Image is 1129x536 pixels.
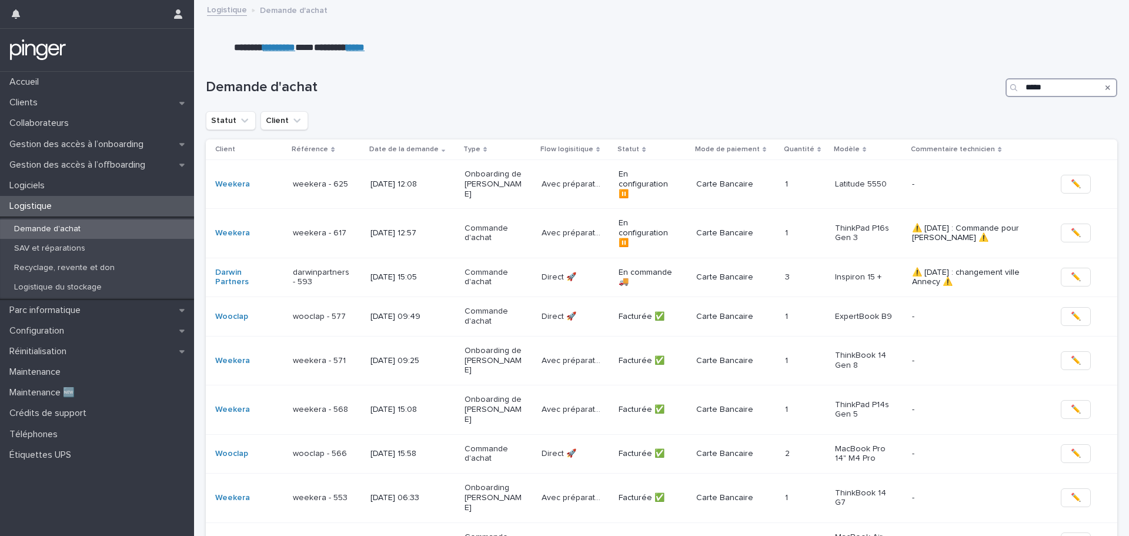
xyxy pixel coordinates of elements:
a: Wooclap [215,449,248,459]
input: Search [1006,78,1117,97]
p: ThinkPad P14s Gen 5 [835,400,894,420]
p: - [912,356,1030,366]
p: [DATE] 09:25 [370,356,429,366]
p: ThinkBook 14 Gen 8 [835,351,894,371]
p: Facturée ✅ [619,405,677,415]
span: ✏️ [1071,271,1081,283]
p: 1 [785,226,790,238]
p: Accueil [5,76,48,88]
tr: Wooclap wooclap - 566[DATE] 15:58Commande d'achatDirect 🚀Direct 🚀 Facturée ✅Carte Bancaire22 MacB... [206,434,1117,474]
p: Carte Bancaire [696,449,755,459]
p: Maintenance 🆕 [5,387,84,398]
p: ThinkPad P16s Gen 3 [835,224,894,244]
p: Configuration [5,325,74,337]
button: Statut [206,111,256,130]
p: Commande d'achat [465,307,523,327]
p: En commande 🚚​ [619,268,677,288]
a: Darwin Partners [215,268,274,288]
tr: Darwin Partners darwinpartners - 593[DATE] 15:05Commande d'achatDirect 🚀Direct 🚀 En commande 🚚​Ca... [206,258,1117,297]
p: - [912,405,1030,415]
a: Weekera [215,493,250,503]
p: Gestion des accès à l’onboarding [5,139,153,150]
a: Weekera [215,405,250,415]
a: Weekera [215,356,250,366]
p: Flow logisitique [540,143,593,156]
tr: Wooclap wooclap - 577[DATE] 09:49Commande d'achatDirect 🚀Direct 🚀 Facturée ✅Carte Bancaire11 Expe... [206,297,1117,337]
p: Facturée ✅ [619,449,677,459]
a: Weekera [215,228,250,238]
p: En configuration ⏸️ [619,218,677,248]
p: 2 [785,447,792,459]
p: En configuration ⏸️ [619,169,677,199]
button: ✏️ [1061,351,1091,370]
tr: Weekera weekera - 553[DATE] 06:33Onboarding [PERSON_NAME]Avec préparation 🛠️Avec préparation 🛠️ F... [206,474,1117,522]
tr: Weekera weekera - 625[DATE] 12:08Onboarding de [PERSON_NAME]Avec préparation 🛠️Avec préparation 🛠... [206,159,1117,208]
p: Commande d'achat [465,268,523,288]
span: ✏️ [1071,178,1081,190]
p: Onboarding de [PERSON_NAME] [465,169,523,199]
span: ✏️ [1071,492,1081,504]
p: SAV et réparations [5,244,95,254]
p: Maintenance [5,367,70,378]
span: ✏️ [1071,355,1081,367]
p: Carte Bancaire [696,493,755,503]
img: mTgBEunGTSyRkCgitkcU [9,38,66,62]
p: Onboarding de [PERSON_NAME] [465,395,523,424]
p: Carte Bancaire [696,179,755,189]
button: ✏️ [1061,444,1091,463]
p: Avec préparation 🛠️ [542,402,603,415]
p: wooclap - 577 [293,312,352,322]
p: - [912,449,1030,459]
p: [DATE] 09:49 [370,312,429,322]
p: Date de la demande [369,143,439,156]
span: ✏️ [1071,227,1081,239]
p: Onboarding de [PERSON_NAME] [465,346,523,375]
p: Commentaire technicien [911,143,995,156]
p: weekera - 571 [293,356,352,366]
p: Commande d'achat [465,444,523,464]
button: ✏️ [1061,224,1091,242]
p: Avec préparation 🛠️ [542,491,603,503]
p: [DATE] 15:58 [370,449,429,459]
p: weekera - 617 [293,228,352,238]
p: Collaborateurs [5,118,78,129]
p: - [912,493,1030,503]
p: Modèle [834,143,860,156]
button: ✏️ [1061,400,1091,419]
p: [DATE] 15:05 [370,272,429,282]
button: ✏️ [1061,307,1091,326]
p: ⚠️ [DATE] : changement ville Annecy ⚠️ [912,268,1030,288]
button: ✏️ [1061,268,1091,287]
p: Demande d'achat [5,224,90,234]
p: Statut [617,143,639,156]
p: Carte Bancaire [696,272,755,282]
p: Réinitialisation [5,346,76,357]
p: wooclap - 566 [293,449,352,459]
p: Type [463,143,480,156]
p: ExpertBook B9 [835,312,894,322]
span: ✏️ [1071,448,1081,460]
p: 1 [785,402,790,415]
p: Référence [292,143,328,156]
p: ⚠️ [DATE] : Commande pour [PERSON_NAME] ⚠️ [912,224,1030,244]
p: [DATE] 12:57 [370,228,429,238]
p: ThinkBook 14 G7 [835,488,894,508]
p: Avec préparation 🛠️ [542,226,603,238]
a: Wooclap [215,312,248,322]
p: Carte Bancaire [696,405,755,415]
p: Clients [5,97,47,108]
p: Logiciels [5,180,54,191]
p: Parc informatique [5,305,90,316]
p: Téléphones [5,429,67,440]
h1: Demande d'achat [206,79,1001,96]
p: [DATE] 12:08 [370,179,429,189]
p: Latitude 5550 [835,179,894,189]
p: - [912,312,1030,322]
tr: Weekera weekera - 571[DATE] 09:25Onboarding de [PERSON_NAME]Avec préparation 🛠️Avec préparation 🛠... [206,336,1117,385]
p: Carte Bancaire [696,312,755,322]
p: Facturée ✅ [619,312,677,322]
p: weekera - 568 [293,405,352,415]
p: Logistique du stockage [5,282,111,292]
button: ✏️ [1061,488,1091,507]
